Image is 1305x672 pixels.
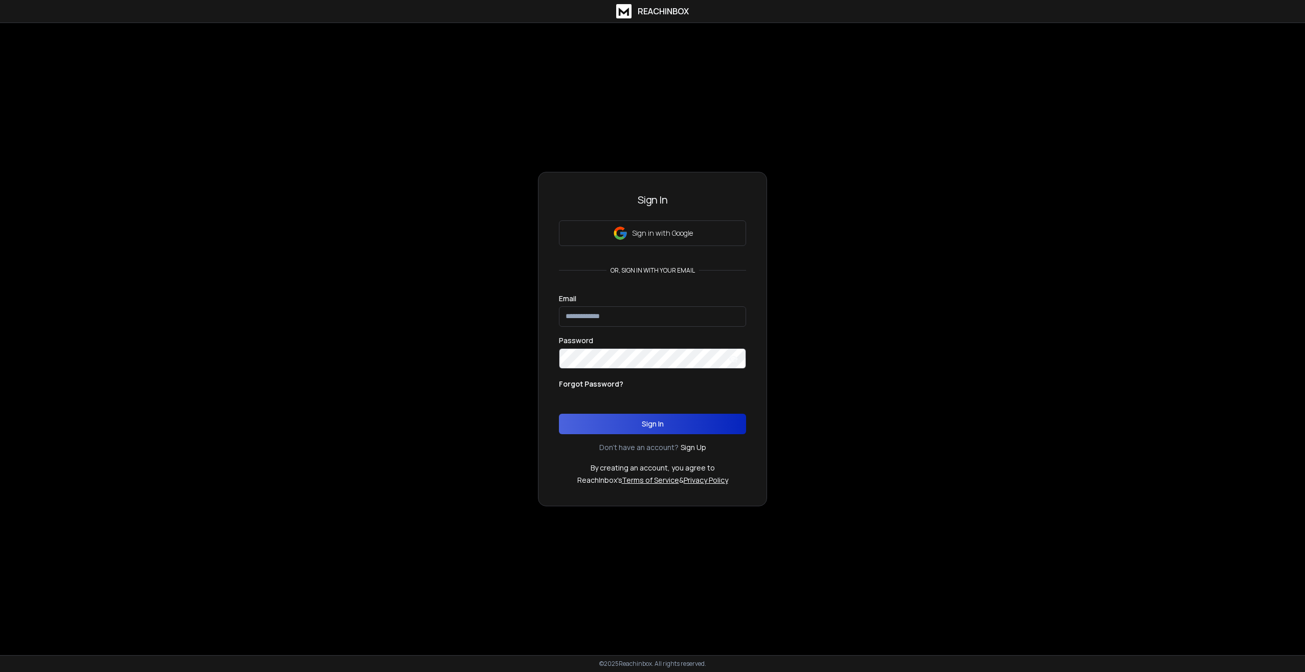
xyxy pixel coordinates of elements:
[632,228,693,238] p: Sign in with Google
[616,4,689,18] a: ReachInbox
[577,475,728,485] p: ReachInbox's &
[591,463,715,473] p: By creating an account, you agree to
[599,660,706,668] p: © 2025 Reachinbox. All rights reserved.
[559,220,746,246] button: Sign in with Google
[559,193,746,207] h3: Sign In
[616,4,632,18] img: logo
[684,475,728,485] a: Privacy Policy
[606,266,699,275] p: or, sign in with your email
[599,442,679,453] p: Don't have an account?
[559,379,623,389] p: Forgot Password?
[622,475,679,485] a: Terms of Service
[681,442,706,453] a: Sign Up
[559,337,593,344] label: Password
[559,295,576,302] label: Email
[559,414,746,434] button: Sign In
[638,5,689,17] h1: ReachInbox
